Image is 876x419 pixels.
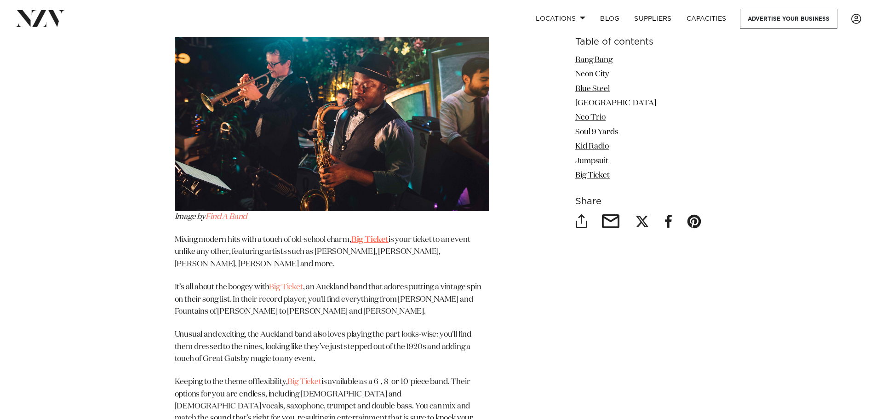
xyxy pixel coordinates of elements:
[575,56,613,64] a: Bang Bang
[206,213,247,221] a: Find A Band
[175,331,472,363] span: Unusual and exciting, the Auckland band also loves playing the part looks-wise: you’ll find them ...
[593,9,627,29] a: BLOG
[679,9,734,29] a: Capacities
[575,143,609,151] a: Kid Radio
[269,283,303,291] a: Big Ticket
[528,9,593,29] a: Locations
[740,9,837,29] a: Advertise your business
[575,114,606,122] a: Neo Trio
[15,10,65,27] img: nzv-logo.png
[175,283,481,316] span: It’s all about the boogey with , an Auckland band that adores putting a vintage spin on their son...
[287,378,321,386] a: Big Ticket
[351,236,389,244] a: Big Ticket
[627,9,679,29] a: SUPPLIERS
[575,85,610,93] a: Blue Steel
[575,37,702,47] h6: Table of contents
[575,197,702,207] h6: Share
[175,236,470,268] span: Mixing modern hits with a touch of old-school charm, is your ticket to an event unlike any other,...
[575,70,609,78] a: Neon City
[575,157,608,165] a: Jumpsuit
[175,213,247,221] em: Image by
[575,128,618,136] a: Soul 9 Yards
[575,172,610,180] a: Big Ticket
[575,99,656,107] a: [GEOGRAPHIC_DATA]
